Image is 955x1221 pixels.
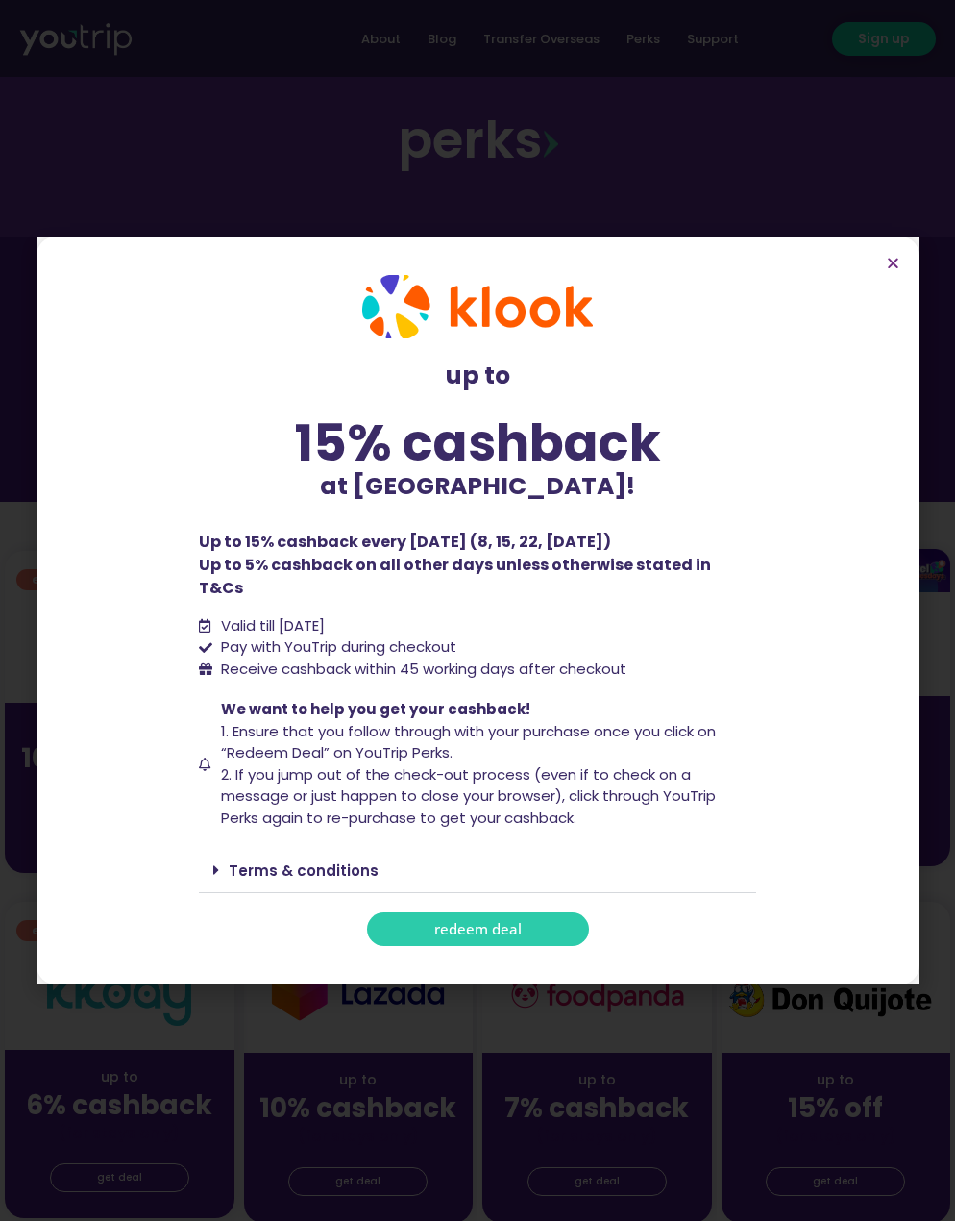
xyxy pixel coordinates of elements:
[221,699,530,719] span: We want to help you get your cashback!
[216,659,626,681] span: Receive cashback within 45 working days after checkout
[367,912,589,946] a: redeem deal
[434,922,522,936] span: redeem deal
[886,256,900,270] a: Close
[199,468,756,505] p: at [GEOGRAPHIC_DATA]!
[216,615,325,637] span: Valid till [DATE]
[199,531,756,600] p: Up to 15% cashback every [DATE] (8, 15, 22, [DATE]) Up to 5% cashback on all other days unless ot...
[199,358,756,394] p: up to
[221,764,716,828] span: 2. If you jump out of the check-out process (even if to check on a message or just happen to clos...
[199,417,756,468] div: 15% cashback
[199,848,756,893] div: Terms & conditions
[216,636,456,659] span: Pay with YouTrip during checkout
[229,860,379,881] a: Terms & conditions
[221,721,716,763] span: 1. Ensure that you follow through with your purchase once you click on “Redeem Deal” on YouTrip P...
